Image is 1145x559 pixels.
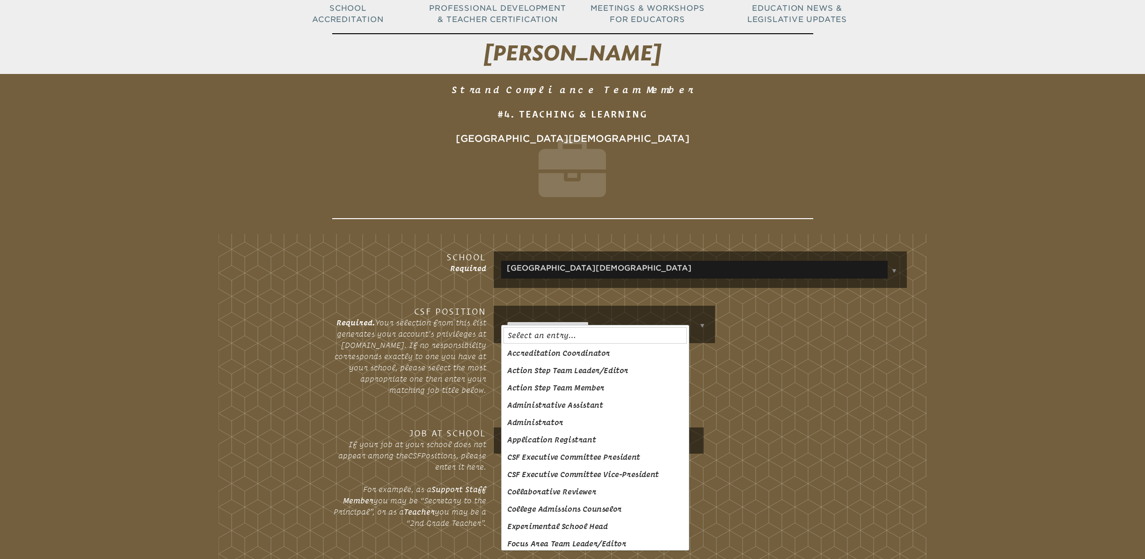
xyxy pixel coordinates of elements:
[591,4,705,24] span: Meetings & Workshops for Educators
[336,318,375,327] span: Required.
[408,451,421,460] span: CSF
[503,380,608,395] a: Action Step Team Member
[503,261,692,276] a: [GEOGRAPHIC_DATA][DEMOGRAPHIC_DATA]
[503,484,600,499] a: Collaborative Reviewer
[503,415,567,430] a: Administrator
[343,485,486,505] strong: Support Staff Member
[503,449,644,464] a: CSF Executive Committee President
[503,363,632,378] a: Action Step Team Leader/Editor
[328,427,486,439] h3: Job at School
[452,84,693,95] span: Strand Compliance Team Member
[503,432,599,447] a: Application Registrant
[404,508,435,516] strong: Teacher
[484,41,661,66] span: [PERSON_NAME]
[429,4,566,24] span: Professional Development & Teacher Certification
[503,536,630,551] a: Focus Area Team Leader/Editor
[328,251,486,263] h3: School
[503,397,606,412] a: Administrative Assistant
[450,264,486,272] span: Required
[328,306,486,317] h3: CSF Position
[312,4,383,24] span: School Accreditation
[503,346,614,360] a: Accreditation Coordinator
[503,519,611,534] a: Experimental School Head
[497,109,648,119] span: #4. Teaching & Learning
[328,317,486,396] p: Your selection from this list generates your account’s privileges at [DOMAIN_NAME]. If no respons...
[456,133,690,144] span: [GEOGRAPHIC_DATA][DEMOGRAPHIC_DATA]
[747,4,847,24] span: Education News & Legislative Updates
[503,501,626,516] a: College Admissions Counselor
[503,467,663,482] a: CSF Executive Committee Vice-President
[504,328,580,343] a: Select an entry…
[328,439,486,529] p: If your job at your school does not appear among the Positions, please enter it here. For example...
